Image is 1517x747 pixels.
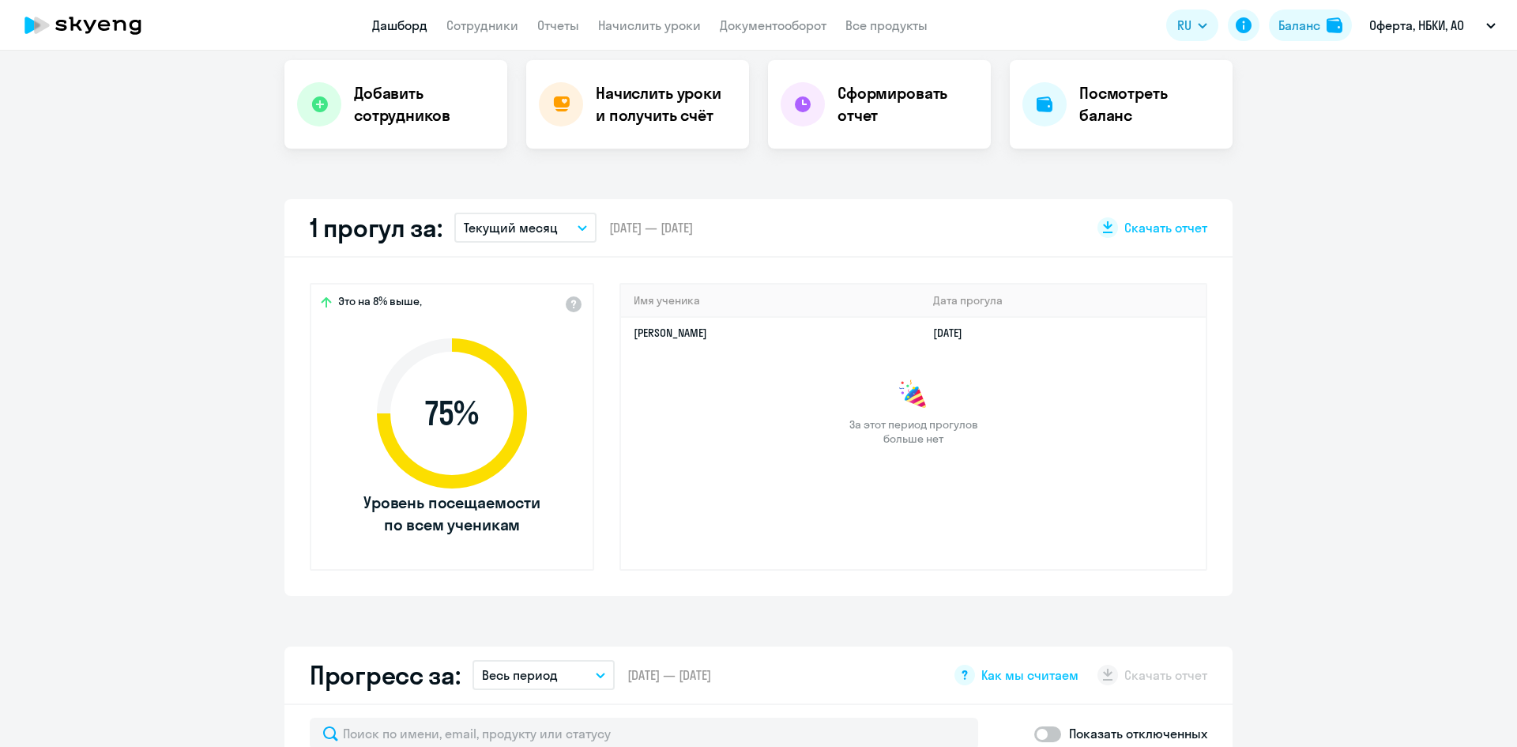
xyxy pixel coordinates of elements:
[981,666,1078,684] span: Как мы считаем
[361,394,543,432] span: 75 %
[472,660,615,690] button: Весь период
[1069,724,1207,743] p: Показать отключенных
[609,219,693,236] span: [DATE] — [DATE]
[361,492,543,536] span: Уровень посещаемости по всем ученикам
[310,212,442,243] h2: 1 прогул за:
[596,82,733,126] h4: Начислить уроки и получить счёт
[634,326,707,340] a: [PERSON_NAME]
[1361,6,1504,44] button: Оферта, НБКИ, АО
[847,417,980,446] span: За этот период прогулов больше нет
[482,666,558,685] p: Весь период
[838,82,978,126] h4: Сформировать отчет
[1327,17,1342,33] img: balance
[454,213,597,243] button: Текущий месяц
[1269,9,1352,41] button: Балансbalance
[1166,9,1218,41] button: RU
[720,17,826,33] a: Документооборот
[933,326,975,340] a: [DATE]
[598,17,701,33] a: Начислить уроки
[1177,16,1191,35] span: RU
[1079,82,1220,126] h4: Посмотреть баланс
[627,666,711,684] span: [DATE] — [DATE]
[621,285,920,317] th: Имя ученика
[537,17,579,33] a: Отчеты
[920,285,1206,317] th: Дата прогула
[310,659,460,691] h2: Прогресс за:
[1369,16,1464,35] p: Оферта, НБКИ, АО
[464,218,558,237] p: Текущий месяц
[338,294,422,313] span: Это на 8% выше,
[898,379,929,411] img: congrats
[354,82,495,126] h4: Добавить сотрудников
[372,17,427,33] a: Дашборд
[446,17,518,33] a: Сотрудники
[1124,219,1207,236] span: Скачать отчет
[845,17,928,33] a: Все продукты
[1278,16,1320,35] div: Баланс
